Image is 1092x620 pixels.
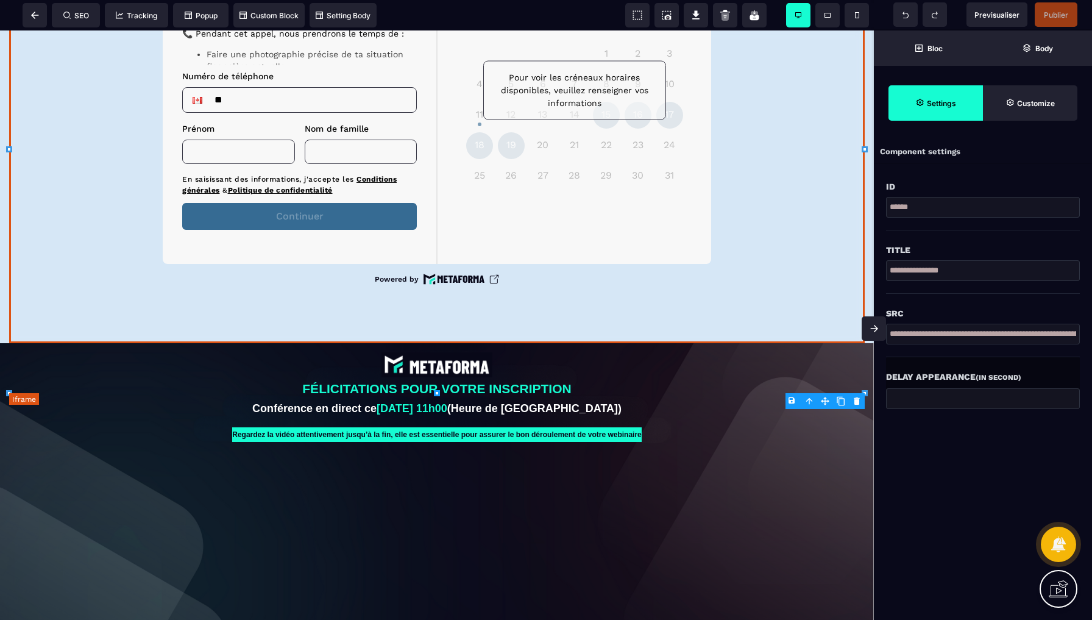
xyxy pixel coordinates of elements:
small: (in second) [976,373,1021,382]
span: Open Style Manager [983,85,1077,121]
text: FÉLICITATIONS POUR VOTRE INSCRIPTION [9,349,865,369]
p: Powered by [366,419,409,429]
p: Pour voir les créneaux horaires disponibles, veuillez renseigner vos informations [484,215,647,254]
div: Component settings [874,140,1092,164]
span: Previsualiser [974,10,1019,20]
span: Setting Body [316,11,370,20]
img: abe9e435164421cb06e33ef15842a39e_e5ef653356713f0d7dd3797ab850248d_Capture_d%E2%80%99e%CC%81cran_2... [381,322,493,347]
div: Src [886,306,1080,321]
p: Sélectionnez une date et une heure [448,111,682,126]
a: Politique de confidentialité [219,330,324,339]
div: Title [886,243,1080,257]
span: Open Layer Manager [983,30,1092,66]
span: View components [625,3,650,27]
text: Conférence en direct ce (Heure de [GEOGRAPHIC_DATA]) [9,369,865,388]
p: Réservez votre appel [481,65,581,80]
span: Prénom [173,268,205,278]
span: Tracking [116,11,157,20]
strong: Customize [1017,99,1055,108]
span: Settings [888,85,983,121]
span: SEO [63,11,89,20]
li: Faire une photographie précise de ta situation financière actuelle. [197,193,404,217]
span: Screenshot [654,3,679,27]
span: Numéro de téléphone [173,216,264,226]
p: Appel Stratégique - [PERSON_NAME] [173,111,399,128]
p: 📞 Pendant cet appel, nous prendrons le temps de : [173,172,404,184]
span: & [213,330,219,339]
div: 2 [462,67,469,78]
text: Regardez la vidéo attentivement jusqu’à la fin, elle est essentielle pour assurer le bon déroulem... [232,397,642,412]
div: 1 [283,67,286,78]
a: Powered by [366,418,490,429]
span: Nom de famille [296,268,360,278]
b: [DATE] 11h00 [377,372,447,384]
span: Open Blocks [874,30,983,66]
div: Id [886,179,1080,194]
span: Popup [185,11,218,20]
p: En saisissant des informations, j'accepte les [173,318,408,340]
div: Delay Appearance [886,369,1080,385]
span: Preview [966,2,1027,27]
strong: Settings [927,99,956,108]
span: Publier [1044,10,1068,20]
div: Canada: + 1 [176,235,200,254]
a: Conditions générales [173,319,388,339]
strong: Bloc [927,44,943,53]
p: Un échange pour clarifier tes finances et savoir exactement quoi faire ensuite. [173,139,404,163]
span: Custom Block [239,11,299,20]
p: Remplissez le formulaire [300,65,421,80]
strong: Body [1035,44,1053,53]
